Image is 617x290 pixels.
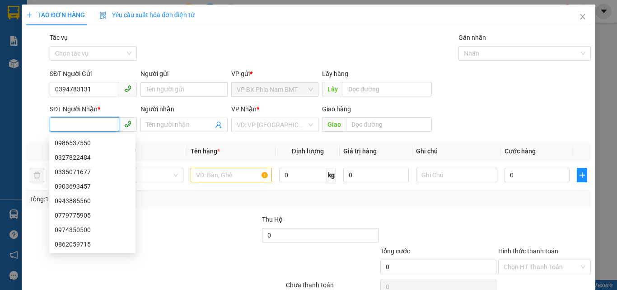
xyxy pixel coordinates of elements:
[55,138,130,148] div: 0986537550
[498,247,558,255] label: Hình thức thanh toán
[50,34,68,41] label: Tác vụ
[55,181,130,191] div: 0903693457
[505,147,536,155] span: Cước hàng
[327,168,336,182] span: kg
[49,165,136,179] div: 0335071677
[77,8,140,29] div: DỌC ĐƯỜNG
[49,179,136,194] div: 0903693457
[49,208,136,223] div: 0779775905
[262,216,283,223] span: Thu Hộ
[26,11,85,19] span: TẠO ĐƠN HÀNG
[579,13,586,20] span: close
[50,69,137,79] div: SĐT Người Gửi
[49,150,136,165] div: 0327822484
[55,225,130,235] div: 0974350500
[55,210,130,220] div: 0779775905
[108,168,178,182] span: Khác
[322,82,343,96] span: Lấy
[231,69,318,79] div: VP gửi
[30,168,44,182] button: delete
[191,147,220,155] span: Tên hàng
[30,194,239,204] div: Tổng: 1
[77,42,129,74] span: N4 GÒ MÂY
[49,194,136,208] div: 0943885560
[124,85,131,92] span: phone
[77,9,99,18] span: Nhận:
[50,104,137,114] div: SĐT Người Nhận
[231,105,257,113] span: VP Nhận
[77,47,90,57] span: DĐ:
[380,247,410,255] span: Tổng cước
[458,34,486,41] label: Gán nhãn
[570,5,595,30] button: Close
[99,11,195,19] span: Yêu cầu xuất hóa đơn điện tử
[322,105,351,113] span: Giao hàng
[322,70,348,77] span: Lấy hàng
[343,147,377,155] span: Giá trị hàng
[99,12,107,19] img: icon
[49,223,136,237] div: 0974350500
[49,136,136,150] div: 0986537550
[8,9,22,18] span: Gửi:
[343,82,432,96] input: Dọc đường
[55,167,130,177] div: 0335071677
[346,117,432,132] input: Dọc đường
[215,121,222,128] span: user-add
[55,152,130,162] div: 0327822484
[55,239,130,249] div: 0862059715
[577,168,587,182] button: plus
[140,69,228,79] div: Người gửi
[8,29,71,42] div: 0394783131
[291,147,323,155] span: Định lượng
[124,120,131,128] span: phone
[55,196,130,206] div: 0943885560
[49,237,136,252] div: 0862059715
[140,104,228,114] div: Người nhận
[8,8,71,29] div: VP BX Phía Nam BMT
[577,171,587,179] span: plus
[191,168,272,182] input: VD: Bàn, Ghế
[416,168,497,182] input: Ghi Chú
[322,117,346,132] span: Giao
[343,168,408,182] input: 0
[26,12,33,18] span: plus
[237,83,313,96] span: VP BX Phía Nam BMT
[77,29,140,42] div: 0974350500
[412,143,501,160] th: Ghi chú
